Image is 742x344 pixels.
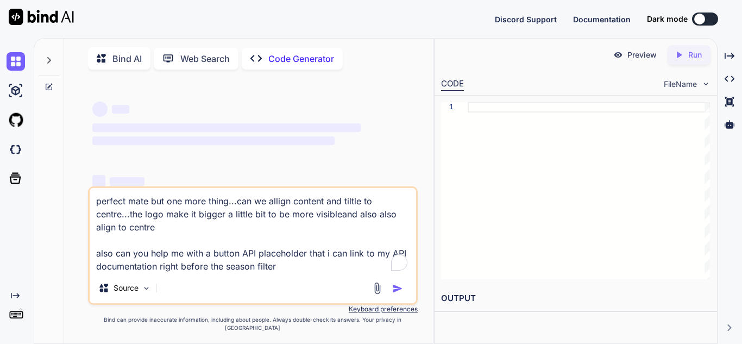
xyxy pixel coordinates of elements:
[7,111,25,129] img: githubLight
[7,82,25,100] img: ai-studio
[88,305,418,314] p: Keyboard preferences
[90,188,416,273] textarea: To enrich screen reader interactions, please activate Accessibility in Grammarly extension settings
[180,52,230,65] p: Web Search
[613,50,623,60] img: preview
[573,14,631,25] button: Documentation
[92,102,108,117] span: ‌
[112,105,129,114] span: ‌
[688,49,702,60] p: Run
[92,123,361,132] span: ‌
[7,52,25,71] img: chat
[441,102,454,112] div: 1
[112,52,142,65] p: Bind AI
[441,78,464,91] div: CODE
[268,52,334,65] p: Code Generator
[88,316,418,332] p: Bind can provide inaccurate information, including about people. Always double-check its answers....
[92,175,105,188] span: ‌
[664,79,697,90] span: FileName
[392,283,403,294] img: icon
[647,14,688,24] span: Dark mode
[627,49,657,60] p: Preview
[7,140,25,159] img: darkCloudIdeIcon
[9,9,74,25] img: Bind AI
[495,15,557,24] span: Discord Support
[495,14,557,25] button: Discord Support
[435,286,717,311] h2: OUTPUT
[114,283,139,293] p: Source
[110,177,144,186] span: ‌
[701,79,710,89] img: chevron down
[142,284,151,293] img: Pick Models
[573,15,631,24] span: Documentation
[371,282,383,295] img: attachment
[92,136,335,145] span: ‌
